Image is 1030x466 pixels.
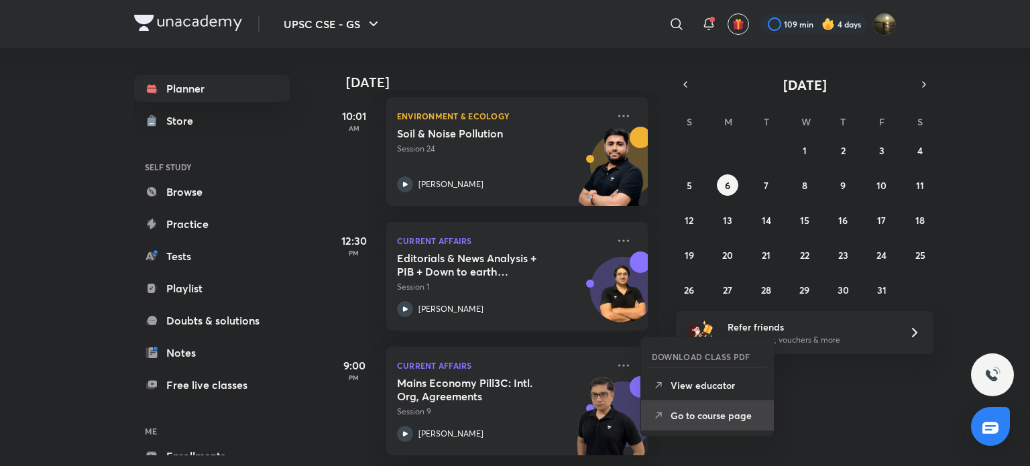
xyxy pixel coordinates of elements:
button: October 5, 2025 [679,174,700,196]
abbr: October 1, 2025 [803,144,807,157]
abbr: October 17, 2025 [877,214,886,227]
h4: [DATE] [346,74,661,91]
abbr: October 19, 2025 [685,249,694,261]
abbr: Sunday [687,115,692,128]
abbr: October 8, 2025 [802,179,807,192]
abbr: October 18, 2025 [915,214,925,227]
h5: Soil & Noise Pollution [397,127,564,140]
img: streak [821,17,835,31]
p: Current Affairs [397,357,608,373]
abbr: October 21, 2025 [762,249,770,261]
button: October 28, 2025 [756,279,777,300]
img: Omkar Gote [873,13,896,36]
h5: 10:01 [327,108,381,124]
button: October 17, 2025 [871,209,893,231]
button: October 23, 2025 [832,244,854,266]
a: Browse [134,178,290,205]
button: October 1, 2025 [794,139,815,161]
div: Store [166,113,201,129]
p: PM [327,373,381,382]
abbr: October 26, 2025 [684,284,694,296]
a: Playlist [134,275,290,302]
h5: Editorials & News Analysis + PIB + Down to earth (October) - L1 [397,251,564,278]
button: October 15, 2025 [794,209,815,231]
button: October 21, 2025 [756,244,777,266]
h6: ME [134,420,290,443]
abbr: October 6, 2025 [725,179,730,192]
img: Avatar [591,264,655,329]
abbr: October 24, 2025 [876,249,886,261]
abbr: October 13, 2025 [723,214,732,227]
abbr: October 15, 2025 [800,214,809,227]
p: [PERSON_NAME] [418,428,483,440]
p: Go to course page [671,408,763,422]
abbr: October 25, 2025 [915,249,925,261]
p: [PERSON_NAME] [418,178,483,190]
img: unacademy [574,127,648,219]
span: [DATE] [783,76,827,94]
button: October 31, 2025 [871,279,893,300]
a: Notes [134,339,290,366]
p: Win a laptop, vouchers & more [728,334,893,346]
button: [DATE] [695,75,915,94]
abbr: October 31, 2025 [877,284,886,296]
img: avatar [732,18,744,30]
abbr: Wednesday [801,115,811,128]
button: October 18, 2025 [909,209,931,231]
abbr: October 12, 2025 [685,214,693,227]
button: avatar [728,13,749,35]
abbr: October 7, 2025 [764,179,768,192]
a: Practice [134,211,290,237]
abbr: October 27, 2025 [723,284,732,296]
abbr: October 23, 2025 [838,249,848,261]
abbr: October 20, 2025 [722,249,733,261]
a: Doubts & solutions [134,307,290,334]
button: October 19, 2025 [679,244,700,266]
a: Tests [134,243,290,270]
img: referral [687,319,713,346]
p: Session 24 [397,143,608,155]
p: Current Affairs [397,233,608,249]
button: October 11, 2025 [909,174,931,196]
abbr: Monday [724,115,732,128]
h5: 12:30 [327,233,381,249]
a: Company Logo [134,15,242,34]
button: October 12, 2025 [679,209,700,231]
abbr: Saturday [917,115,923,128]
abbr: October 30, 2025 [838,284,849,296]
button: October 30, 2025 [832,279,854,300]
abbr: October 16, 2025 [838,214,848,227]
abbr: October 29, 2025 [799,284,809,296]
h6: SELF STUDY [134,156,290,178]
a: Planner [134,75,290,102]
p: PM [327,249,381,257]
button: October 3, 2025 [871,139,893,161]
p: View educator [671,378,763,392]
button: October 16, 2025 [832,209,854,231]
abbr: October 11, 2025 [916,179,924,192]
a: Free live classes [134,371,290,398]
p: Session 9 [397,406,608,418]
h5: 9:00 [327,357,381,373]
abbr: October 14, 2025 [762,214,771,227]
abbr: October 5, 2025 [687,179,692,192]
abbr: October 2, 2025 [841,144,846,157]
button: October 14, 2025 [756,209,777,231]
abbr: Thursday [840,115,846,128]
abbr: October 28, 2025 [761,284,771,296]
button: UPSC CSE - GS [276,11,390,38]
abbr: October 3, 2025 [879,144,884,157]
p: Session 1 [397,281,608,293]
button: October 26, 2025 [679,279,700,300]
button: October 20, 2025 [717,244,738,266]
h6: Refer friends [728,320,893,334]
button: October 8, 2025 [794,174,815,196]
button: October 24, 2025 [871,244,893,266]
a: Store [134,107,290,134]
img: Company Logo [134,15,242,31]
abbr: October 9, 2025 [840,179,846,192]
p: Environment & Ecology [397,108,608,124]
button: October 27, 2025 [717,279,738,300]
abbr: October 4, 2025 [917,144,923,157]
button: October 6, 2025 [717,174,738,196]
